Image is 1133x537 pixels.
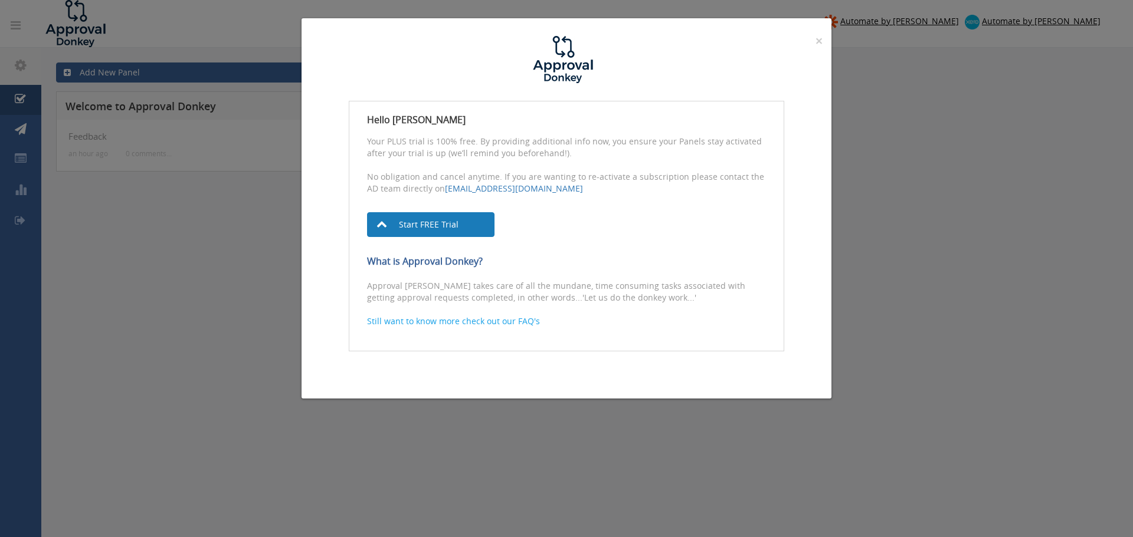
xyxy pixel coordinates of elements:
[367,171,766,195] p: No obligation and cancel anytime. If you are wanting to re-activate a subscription please contact...
[367,113,466,126] strong: Hello [PERSON_NAME]
[367,315,766,327] a: Still want to know more check out our FAQ's
[816,32,823,49] span: ×
[367,280,766,304] p: Approval [PERSON_NAME] takes care of all the mundane, time consuming tasks associated with gettin...
[367,212,495,237] a: Start FREE Trial
[367,136,766,159] p: Your PLUS trial is 100% free. By providing additional info now, you ensure your Panels stay activ...
[367,255,483,268] strong: What is Approval Donkey?
[519,36,607,83] img: logo.jpg
[445,183,583,194] a: [EMAIL_ADDRESS][DOMAIN_NAME]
